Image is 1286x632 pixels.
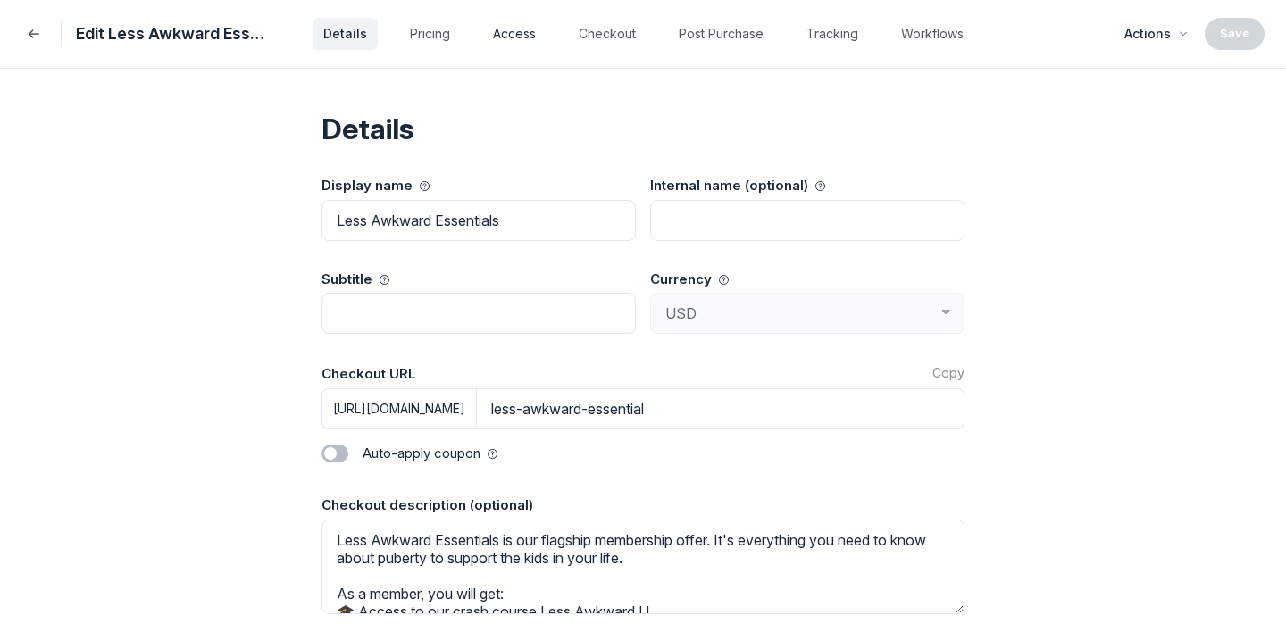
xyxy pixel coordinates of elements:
[76,21,264,46] span: Edit Less Awkward Essentials
[650,270,729,290] span: Currency
[890,18,974,50] button: Workflows
[21,21,46,46] button: Back
[932,364,964,382] button: Copy
[399,18,461,50] button: Pricing
[650,176,825,196] span: Internal name (optional)
[363,444,497,464] span: Auto-apply coupon
[321,112,964,147] h2: Details
[668,18,774,50] button: Post Purchase
[313,18,378,50] button: Details
[1114,18,1198,50] button: Actions
[321,364,416,385] span: Checkout URL
[482,18,547,50] button: Access
[1205,18,1265,50] button: Save
[568,18,647,50] button: Checkout
[321,495,533,516] span: Checkout description (optional)
[321,176,430,196] span: Display name
[321,270,389,290] span: Subtitle
[1124,25,1171,43] span: Actions
[796,18,869,50] button: Tracking
[322,389,476,428] p: [URL][DOMAIN_NAME]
